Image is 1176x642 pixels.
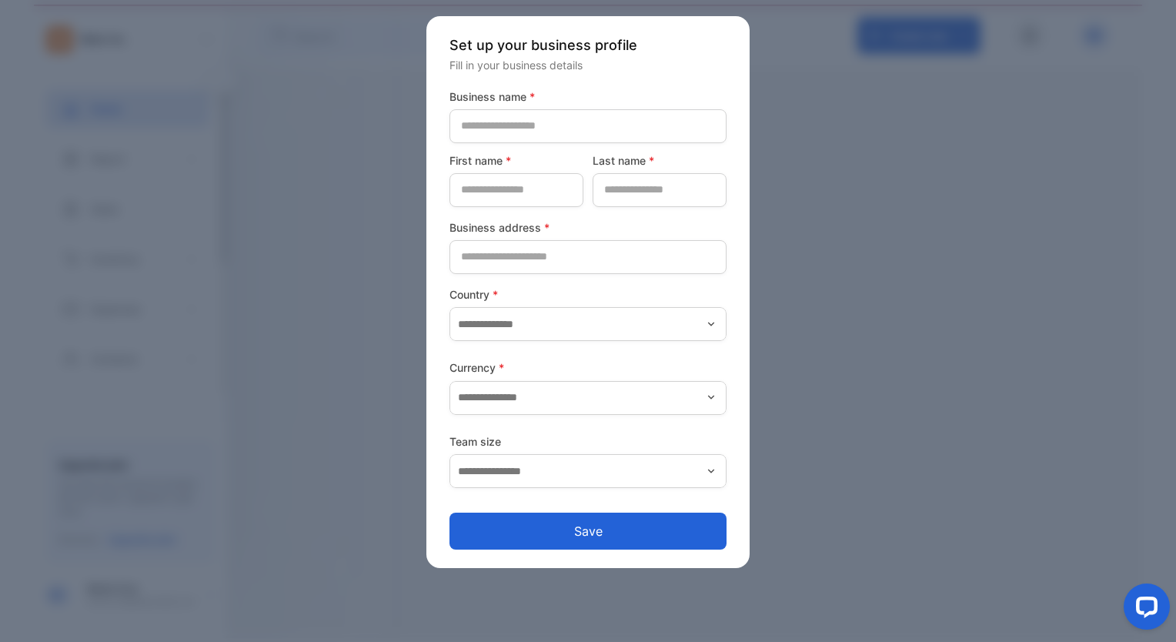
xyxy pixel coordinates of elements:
label: Last name [593,152,727,169]
label: Country [449,286,727,303]
label: Currency [449,359,727,376]
button: Save [449,513,727,550]
iframe: LiveChat chat widget [1111,577,1176,642]
p: Fill in your business details [449,57,727,73]
label: Team size [449,433,727,450]
label: Business name [449,89,727,105]
p: Set up your business profile [449,35,727,55]
label: First name [449,152,583,169]
label: Business address [449,219,727,236]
